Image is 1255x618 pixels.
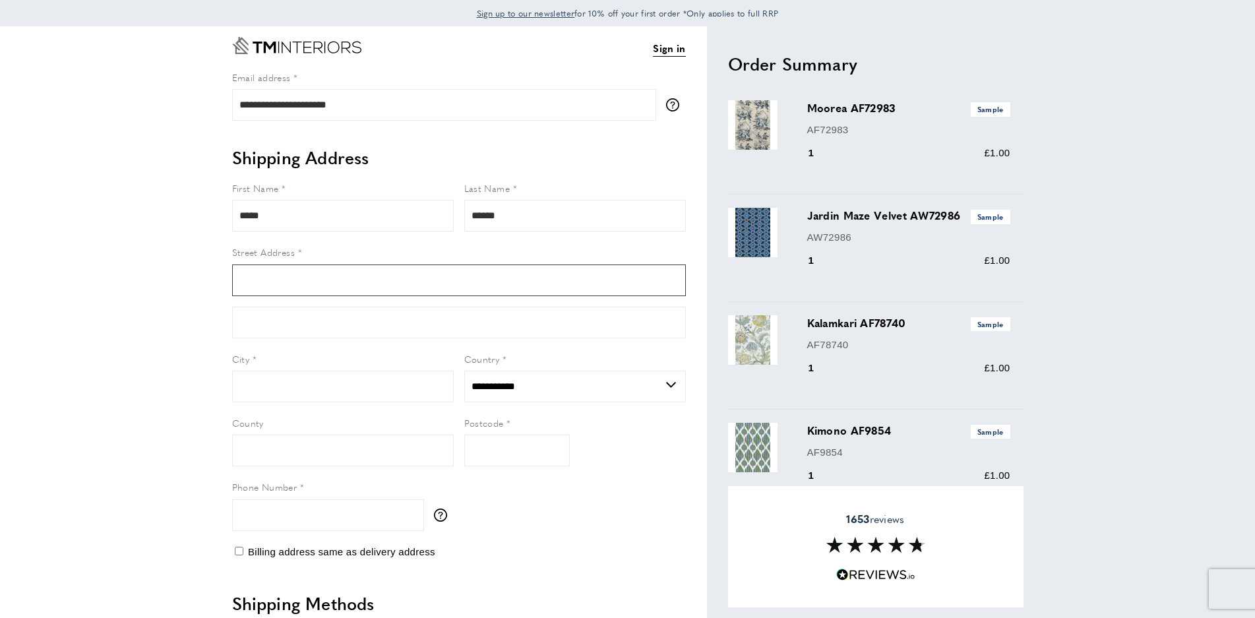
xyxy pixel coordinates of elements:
[232,245,295,259] span: Street Address
[846,512,904,526] span: reviews
[232,181,279,195] span: First Name
[971,425,1010,439] span: Sample
[984,147,1010,158] span: £1.00
[971,210,1010,224] span: Sample
[232,37,361,54] a: Go to Home page
[232,416,264,429] span: County
[653,40,685,57] a: Sign in
[971,102,1010,116] span: Sample
[807,145,833,161] div: 1
[807,360,833,376] div: 1
[807,468,833,483] div: 1
[232,71,291,84] span: Email address
[235,547,243,555] input: Billing address same as delivery address
[807,208,1010,224] h3: Jardin Maze Velvet AW72986
[826,537,925,553] img: Reviews section
[807,100,1010,116] h3: Moorea AF72983
[232,480,297,493] span: Phone Number
[728,100,778,150] img: Moorea AF72983
[477,7,575,19] span: Sign up to our newsletter
[971,317,1010,331] span: Sample
[807,315,1010,331] h3: Kalamkari AF78740
[807,122,1010,138] p: AF72983
[807,337,1010,353] p: AF78740
[836,569,915,581] img: Reviews.io 5 stars
[846,511,869,526] strong: 1653
[434,509,454,522] button: More information
[464,416,504,429] span: Postcode
[807,253,833,268] div: 1
[464,181,510,195] span: Last Name
[807,445,1010,460] p: AF9854
[807,423,1010,439] h3: Kimono AF9854
[728,423,778,472] img: Kimono AF9854
[248,546,435,557] span: Billing address same as delivery address
[728,52,1024,76] h2: Order Summary
[984,255,1010,266] span: £1.00
[232,352,250,365] span: City
[477,7,779,19] span: for 10% off your first order *Only applies to full RRP
[984,362,1010,373] span: £1.00
[232,592,686,615] h2: Shipping Methods
[232,146,686,170] h2: Shipping Address
[728,208,778,257] img: Jardin Maze Velvet AW72986
[984,470,1010,481] span: £1.00
[728,315,778,365] img: Kalamkari AF78740
[464,352,500,365] span: Country
[666,98,686,111] button: More information
[807,230,1010,245] p: AW72986
[477,7,575,20] a: Sign up to our newsletter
